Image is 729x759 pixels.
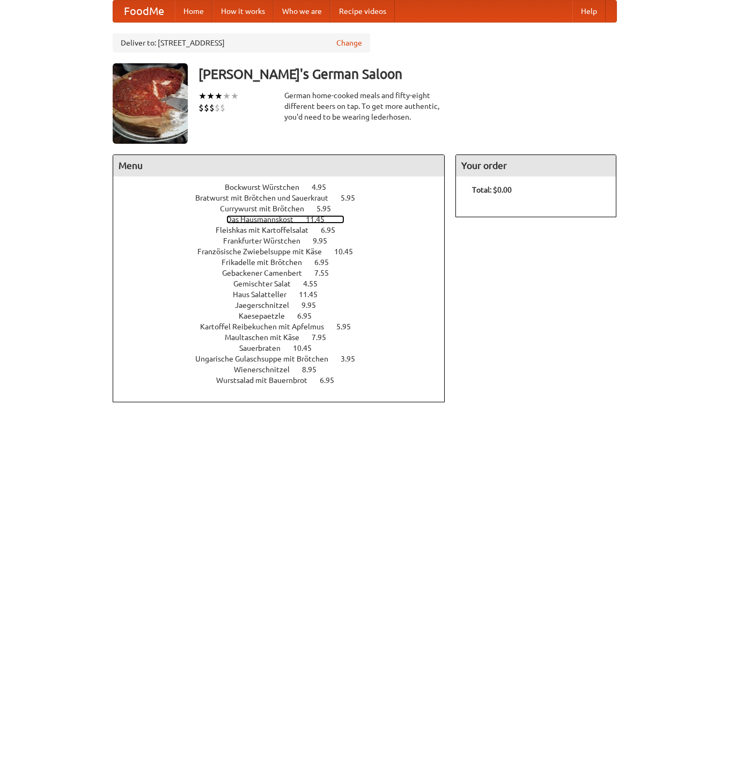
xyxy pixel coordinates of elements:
span: 11.45 [299,290,328,299]
a: Gebackener Camenbert 7.55 [222,269,349,277]
li: $ [215,102,220,114]
a: Home [175,1,212,22]
span: 6.95 [314,258,340,267]
li: ★ [207,90,215,102]
a: Jaegerschnitzel 9.95 [235,301,336,310]
span: 5.95 [341,194,366,202]
h4: Your order [456,155,616,176]
div: German home-cooked meals and fifty-eight different beers on tap. To get more authentic, you'd nee... [284,90,445,122]
span: Frankfurter Würstchen [223,237,311,245]
span: Jaegerschnitzel [235,301,300,310]
span: 3.95 [341,355,366,363]
a: Kaesepaetzle 6.95 [239,312,332,320]
span: 9.95 [313,237,338,245]
span: Bratwurst mit Brötchen und Sauerkraut [195,194,339,202]
span: Gemischter Salat [233,279,301,288]
a: Bockwurst Würstchen 4.95 [225,183,346,191]
a: Who we are [274,1,330,22]
span: Frikadelle mit Brötchen [222,258,313,267]
span: Ungarische Gulaschsuppe mit Brötchen [195,355,339,363]
span: 10.45 [293,344,322,352]
img: angular.jpg [113,63,188,144]
span: 4.95 [312,183,337,191]
li: $ [198,102,204,114]
span: 6.95 [321,226,346,234]
b: Total: $0.00 [472,186,512,194]
li: ★ [231,90,239,102]
a: Frikadelle mit Brötchen 6.95 [222,258,349,267]
a: Kartoffel Reibekuchen mit Apfelmus 5.95 [200,322,371,331]
span: Wienerschnitzel [234,365,300,374]
a: Maultaschen mit Käse 7.95 [225,333,346,342]
span: Currywurst mit Brötchen [220,204,315,213]
span: 8.95 [302,365,327,374]
span: Maultaschen mit Käse [225,333,310,342]
a: Haus Salatteller 11.45 [233,290,337,299]
span: 11.45 [306,215,335,224]
span: Gebackener Camenbert [222,269,313,277]
a: Help [572,1,606,22]
span: Fleishkas mit Kartoffelsalat [216,226,319,234]
span: Sauerbraten [239,344,291,352]
a: Sauerbraten 10.45 [239,344,332,352]
span: Französische Zwiebelsuppe mit Käse [197,247,333,256]
a: Ungarische Gulaschsuppe mit Brötchen 3.95 [195,355,375,363]
a: Französische Zwiebelsuppe mit Käse 10.45 [197,247,373,256]
a: Gemischter Salat 4.55 [233,279,337,288]
li: ★ [198,90,207,102]
li: ★ [223,90,231,102]
a: Fleishkas mit Kartoffelsalat 6.95 [216,226,355,234]
span: Haus Salatteller [233,290,297,299]
a: FoodMe [113,1,175,22]
a: Bratwurst mit Brötchen und Sauerkraut 5.95 [195,194,375,202]
span: Kaesepaetzle [239,312,296,320]
h4: Menu [113,155,445,176]
span: 7.95 [312,333,337,342]
span: 5.95 [336,322,362,331]
li: ★ [215,90,223,102]
span: 6.95 [297,312,322,320]
span: Bockwurst Würstchen [225,183,310,191]
span: 5.95 [316,204,342,213]
a: Wienerschnitzel 8.95 [234,365,336,374]
a: Das Hausmannskost 11.45 [226,215,344,224]
span: 10.45 [334,247,364,256]
span: Kartoffel Reibekuchen mit Apfelmus [200,322,335,331]
span: 6.95 [320,376,345,385]
li: $ [204,102,209,114]
span: 4.55 [303,279,328,288]
span: Das Hausmannskost [226,215,304,224]
div: Deliver to: [STREET_ADDRESS] [113,33,370,53]
li: $ [209,102,215,114]
a: Wurstsalad mit Bauernbrot 6.95 [216,376,354,385]
span: 7.55 [314,269,340,277]
span: 9.95 [301,301,327,310]
span: Wurstsalad mit Bauernbrot [216,376,318,385]
a: How it works [212,1,274,22]
a: Frankfurter Würstchen 9.95 [223,237,347,245]
a: Currywurst mit Brötchen 5.95 [220,204,351,213]
h3: [PERSON_NAME]'s German Saloon [198,63,617,85]
a: Recipe videos [330,1,395,22]
a: Change [336,38,362,48]
li: $ [220,102,225,114]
